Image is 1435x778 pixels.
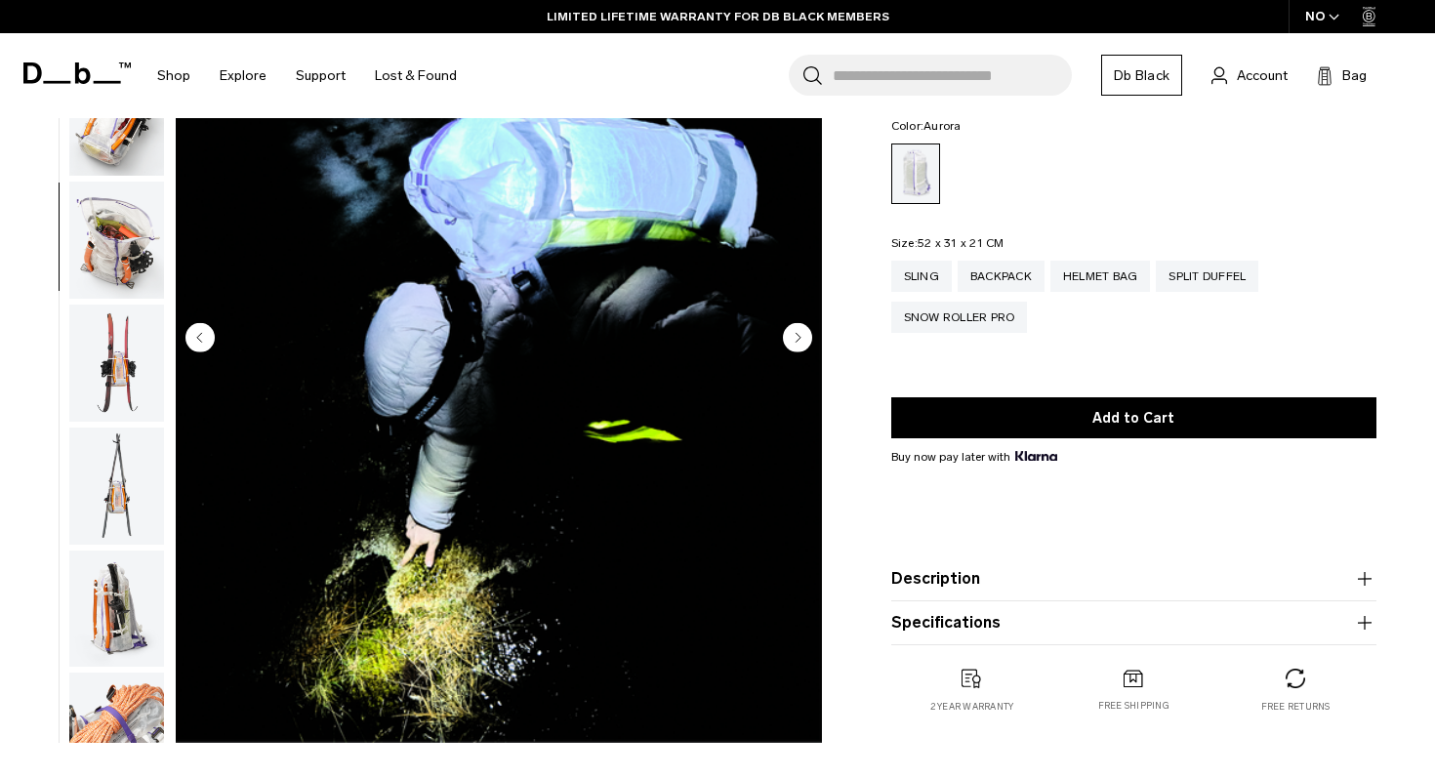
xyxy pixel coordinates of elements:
[891,567,1376,591] button: Description
[69,182,164,299] img: Weigh_Lighter_Backpack_25L_7.png
[296,41,346,110] a: Support
[185,322,215,355] button: Previous slide
[68,304,165,423] button: Weigh_Lighter_Backpack_25L_8.png
[68,550,165,669] button: Weigh_Lighter_Backpack_25L_10.png
[783,322,812,355] button: Next slide
[1098,700,1169,714] p: Free shipping
[891,261,952,292] a: Sling
[891,120,962,132] legend: Color:
[891,302,1028,333] a: Snow Roller Pro
[930,700,1014,714] p: 2 year warranty
[891,143,940,204] a: Aurora
[547,8,889,25] a: LIMITED LIFETIME WARRANTY FOR DB BLACK MEMBERS
[958,261,1045,292] a: Backpack
[918,236,1004,250] span: 52 x 31 x 21 CM
[891,397,1376,438] button: Add to Cart
[220,41,266,110] a: Explore
[1101,55,1182,96] a: Db Black
[1211,63,1288,87] a: Account
[1237,65,1288,86] span: Account
[1015,451,1057,461] img: {"height" => 20, "alt" => "Klarna"}
[69,428,164,545] img: Weigh_Lighter_Backpack_25L_9.png
[375,41,457,110] a: Lost & Found
[1156,261,1258,292] a: Split Duffel
[143,33,471,118] nav: Main Navigation
[69,305,164,422] img: Weigh_Lighter_Backpack_25L_8.png
[69,551,164,668] img: Weigh_Lighter_Backpack_25L_10.png
[1342,65,1367,86] span: Bag
[1050,261,1151,292] a: Helmet Bag
[1261,700,1331,714] p: Free returns
[68,427,165,546] button: Weigh_Lighter_Backpack_25L_9.png
[157,41,190,110] a: Shop
[1317,63,1367,87] button: Bag
[891,448,1057,466] span: Buy now pay later with
[68,181,165,300] button: Weigh_Lighter_Backpack_25L_7.png
[923,119,962,133] span: Aurora
[891,611,1376,635] button: Specifications
[891,237,1004,249] legend: Size:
